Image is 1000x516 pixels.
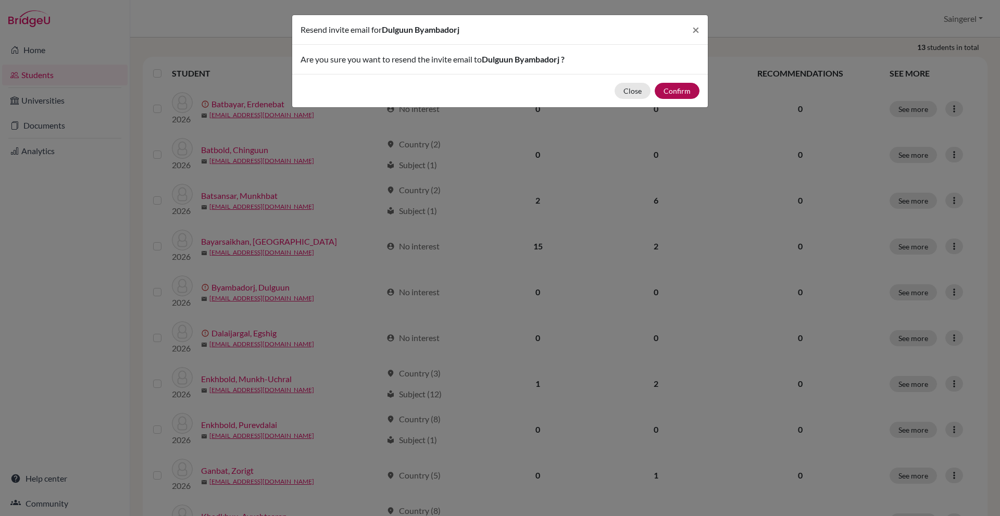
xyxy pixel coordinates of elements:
span: Resend invite email for [301,24,382,34]
span: Dulguun Byambadorj [382,24,459,34]
span: × [692,22,699,37]
button: Close [615,83,651,99]
p: Are you sure you want to resend the invite email to [301,53,699,66]
span: Dulguun Byambadorj ? [482,54,565,64]
button: Confirm [655,83,699,99]
button: Close [684,15,708,44]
